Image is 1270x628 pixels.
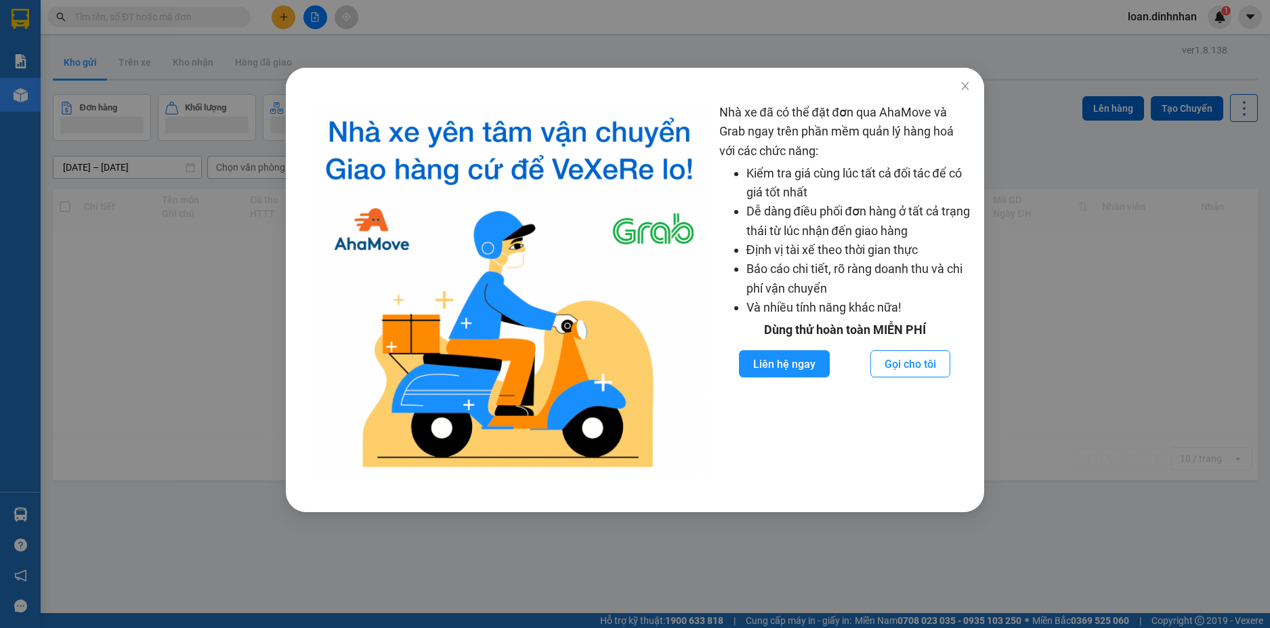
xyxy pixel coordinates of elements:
[719,320,971,339] div: Dùng thử hoàn toàn MIỄN PHÍ
[746,202,971,240] li: Dễ dàng điều phối đơn hàng ở tất cả trạng thái từ lúc nhận đến giao hàng
[746,259,971,298] li: Báo cáo chi tiết, rõ ràng doanh thu và chi phí vận chuyển
[746,298,971,317] li: Và nhiều tính năng khác nữa!
[870,350,950,377] button: Gọi cho tôi
[739,350,830,377] button: Liên hệ ngay
[885,356,936,373] span: Gọi cho tôi
[719,103,971,478] div: Nhà xe đã có thể đặt đơn qua AhaMove và Grab ngay trên phần mềm quản lý hàng hoá với các chức năng:
[960,81,971,91] span: close
[946,68,984,106] button: Close
[753,356,816,373] span: Liên hệ ngay
[746,240,971,259] li: Định vị tài xế theo thời gian thực
[746,164,971,203] li: Kiểm tra giá cùng lúc tất cả đối tác để có giá tốt nhất
[310,103,708,478] img: logo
